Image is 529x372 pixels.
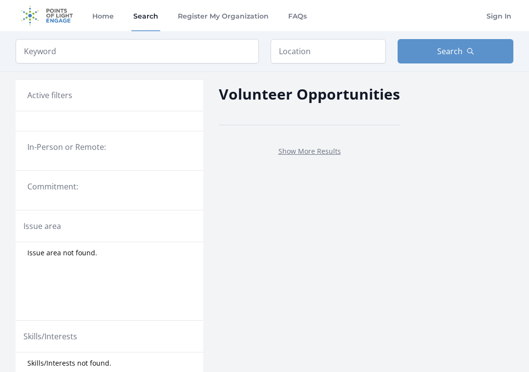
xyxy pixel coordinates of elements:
span: Issue area not found. [27,248,97,258]
h3: Active filters [27,89,72,101]
span: Search [437,45,463,57]
h2: Volunteer Opportunities [219,83,400,105]
legend: Skills/Interests [23,331,77,342]
input: Location [271,39,386,63]
a: Show More Results [278,146,341,156]
button: Search [398,39,513,63]
legend: Commitment: [27,181,191,192]
legend: In-Person or Remote: [27,141,191,153]
span: Skills/Interests not found. [27,358,111,368]
input: Keyword [16,39,259,63]
legend: Issue area [23,220,61,232]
